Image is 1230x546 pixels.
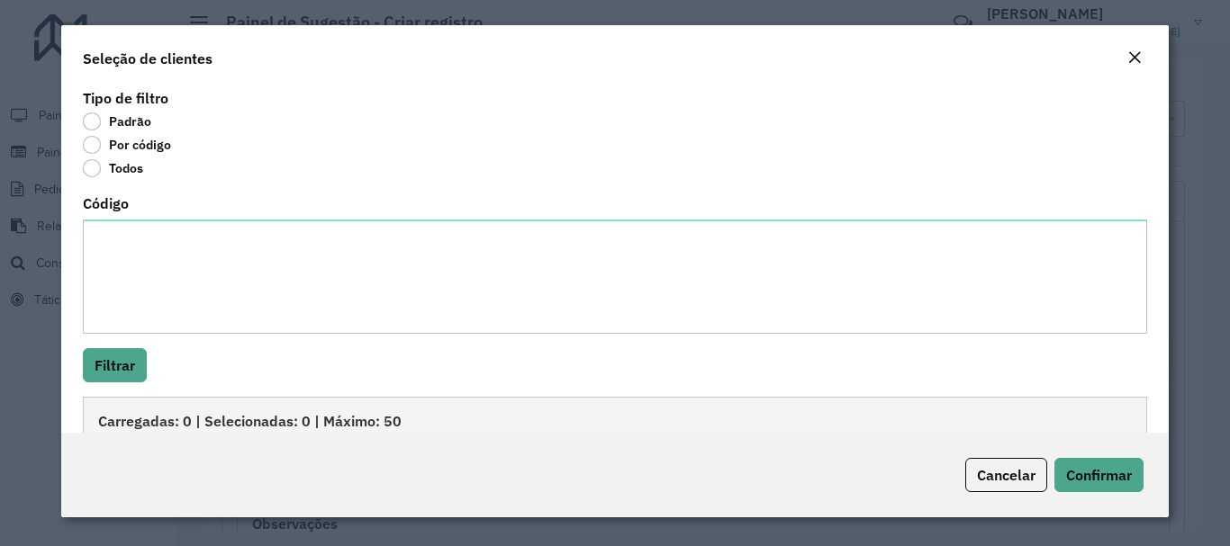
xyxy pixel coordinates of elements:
[83,87,168,109] label: Tipo de filtro
[1122,47,1147,70] button: Close
[83,48,213,69] h4: Seleção de clientes
[965,458,1047,492] button: Cancelar
[83,136,171,154] label: Por código
[1054,458,1144,492] button: Confirmar
[83,348,147,382] button: Filtrar
[83,112,151,130] label: Padrão
[1127,50,1142,65] em: Fechar
[83,159,143,177] label: Todos
[1066,466,1132,484] span: Confirmar
[977,466,1036,484] span: Cancelar
[83,397,1146,443] div: Carregadas: 0 | Selecionadas: 0 | Máximo: 50
[83,192,129,214] label: Código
